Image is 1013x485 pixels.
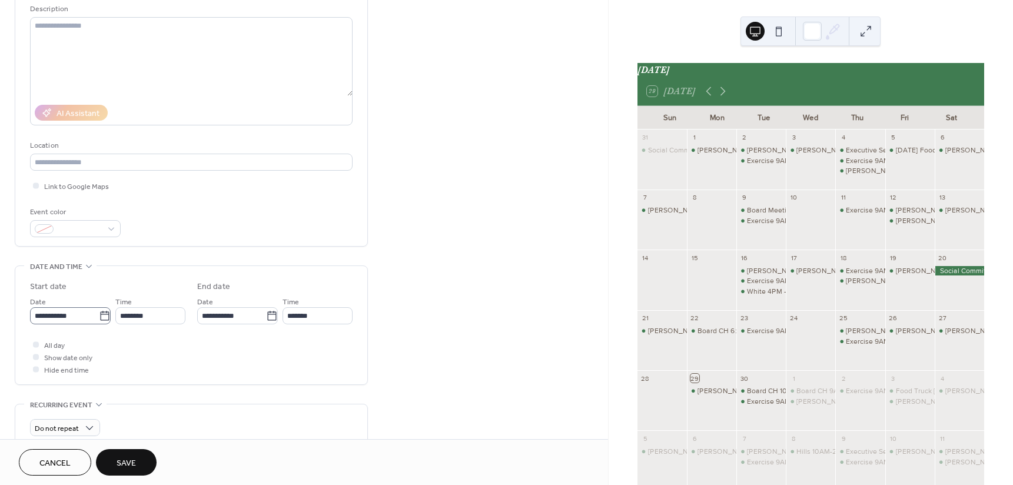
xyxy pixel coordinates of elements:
div: [PERSON_NAME] 8AM-CL [698,447,782,457]
div: Exercise 9AM-10AM [736,276,786,286]
div: 29 [690,374,699,383]
div: Obert CH 7:30-CL [885,397,935,407]
div: Bryan 1PM - CL [935,447,984,457]
div: Hills 10AM-2PM [786,447,835,457]
div: Eaton 12PM-4PM [786,397,835,407]
div: Exercise 9AM-10AM [846,205,909,215]
div: White 4PM - 10PM [736,287,786,297]
div: 24 [789,314,798,323]
div: [PERSON_NAME] 12PM-4PM [846,326,939,336]
span: Cancel [39,457,71,470]
div: Exercise 9AM-10AM [747,276,811,286]
div: Exercise 9AM-10AM [835,386,885,396]
div: Exercise 9AM-10AM [835,156,885,166]
div: 4 [938,374,947,383]
div: Woelk CH 8-CL [885,447,935,457]
div: Board CH 10AM - 2PM [747,386,818,396]
div: 10 [889,434,898,443]
div: Tue [740,106,788,129]
div: [PERSON_NAME] 12PM-4PM [796,266,889,276]
div: Board CH 9AM - 12PM [786,386,835,396]
div: Description [30,3,350,15]
div: 8 [690,193,699,202]
div: 11 [839,193,848,202]
div: [PERSON_NAME] 6PM -CL [896,205,982,215]
span: Save [117,457,136,470]
div: Food Truck Friday: Clubhouse/Picnic 5PM-7:30PM [885,386,935,396]
div: [PERSON_NAME] 8-CL [896,447,969,457]
div: 17 [789,253,798,262]
div: 23 [740,314,749,323]
div: Event color [30,206,118,218]
span: All day [44,340,65,352]
div: Gardner 8AM - 5PM [687,145,736,155]
div: [PERSON_NAME] 12PM-4PM [796,145,889,155]
div: Exercise 9AM-10AM [846,156,909,166]
div: Fri [881,106,928,129]
div: [PERSON_NAME] 4PM - CL [648,205,736,215]
div: 16 [740,253,749,262]
div: Executive Session 5:30PM-9PM [835,145,885,155]
div: 7 [740,434,749,443]
div: 8 [789,434,798,443]
div: Gardner 12-5 [637,326,687,336]
div: 4 [839,133,848,142]
div: Exercise 9AM-10AM [835,266,885,276]
div: 2 [839,374,848,383]
div: Lednicky 9AM - 9PM [935,145,984,155]
div: Obert 8AM-CL [935,386,984,396]
div: [DATE] [637,63,984,77]
div: 2 [740,133,749,142]
div: Exercise 9AM-10AM [736,457,786,467]
span: Do not repeat [35,422,79,436]
div: 6 [690,434,699,443]
div: Sat [928,106,975,129]
div: 19 [889,253,898,262]
div: 20 [938,253,947,262]
div: Exercise 9AM-10AM [846,337,909,347]
div: Exercise 9AM-10AM [747,156,811,166]
div: Board CH 10AM - 2PM [736,386,786,396]
div: Farley 3:30-5pm [885,326,935,336]
div: End date [197,281,230,293]
div: [PERSON_NAME] 2:30-5:30PM [846,166,947,176]
span: Date and time [30,261,82,273]
div: Executive Session 6PM-9PM [835,447,885,457]
div: Blaine 12PM - 5PM [637,447,687,457]
div: [PERSON_NAME] 3:30-5pm [896,326,986,336]
div: [PERSON_NAME] 12PM-4PM [796,397,889,407]
div: Social Committee CH 4-6PM [637,145,687,155]
div: Mammen CH 2:30-5:30PM [835,166,885,176]
div: 1 [789,374,798,383]
div: Social Committee CH 4-6PM [648,145,740,155]
div: Exercise 9AM-10AM [846,386,909,396]
div: Board CH 9AM - 12PM [796,386,867,396]
div: Gardner 1-6pm [885,216,935,226]
div: Exercise 9AM-10AM [835,457,885,467]
div: Gardner 12PM - CL [885,266,935,276]
div: 7 [641,193,650,202]
div: Exercise 9AM-10AM [736,397,786,407]
div: 21 [641,314,650,323]
div: 22 [690,314,699,323]
div: [PERSON_NAME] 12PM-4PM [747,266,840,276]
div: Sun [647,106,694,129]
div: 15 [690,253,699,262]
div: Cupp 12PM-4PM [736,266,786,276]
div: Board Meeting 5PM-9PM [747,205,828,215]
button: Cancel [19,449,91,476]
div: 28 [641,374,650,383]
div: Cupp 11AM-4PM [736,145,786,155]
span: Date [30,296,46,308]
div: [PERSON_NAME] 11AM-4PM [747,145,838,155]
div: Exercise 9AM-10AM [736,156,786,166]
div: 12 [889,193,898,202]
div: 26 [889,314,898,323]
div: Exercise 9AM-10AM [736,326,786,336]
button: Save [96,449,157,476]
div: McConnell CH 9AM - 1PM [935,457,984,467]
div: Location [30,139,350,152]
div: Mon [693,106,740,129]
div: 10 [789,193,798,202]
